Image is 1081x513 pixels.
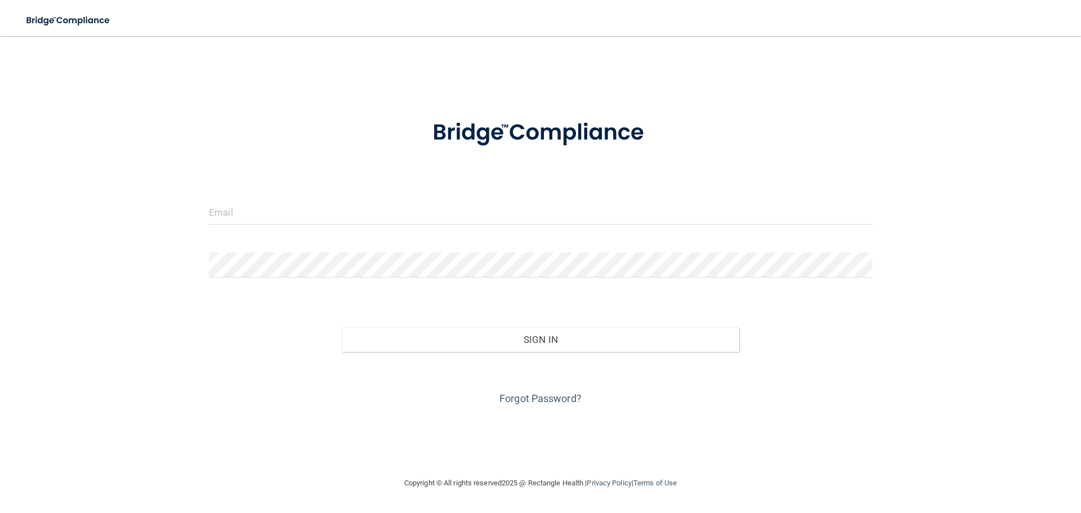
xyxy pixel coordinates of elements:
[17,9,120,32] img: bridge_compliance_login_screen.278c3ca4.svg
[633,479,677,487] a: Terms of Use
[209,199,872,225] input: Email
[342,327,740,352] button: Sign In
[335,465,746,501] div: Copyright © All rights reserved 2025 @ Rectangle Health | |
[587,479,631,487] a: Privacy Policy
[499,392,582,404] a: Forgot Password?
[409,104,672,162] img: bridge_compliance_login_screen.278c3ca4.svg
